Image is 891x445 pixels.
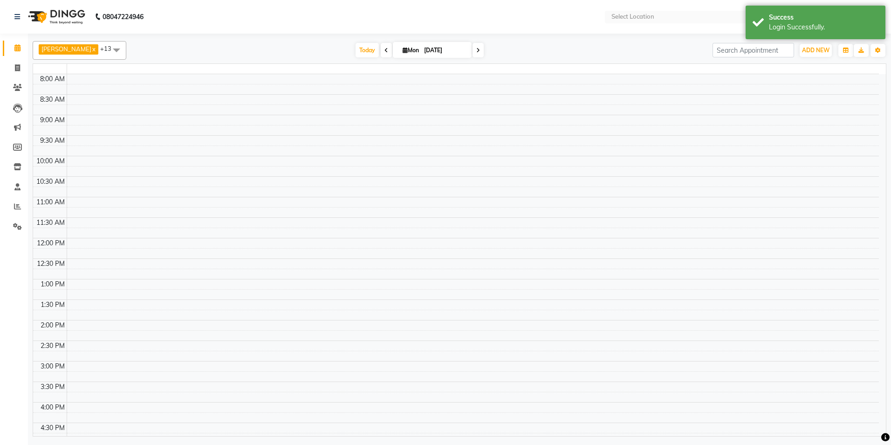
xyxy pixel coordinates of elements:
a: x [91,45,96,53]
div: 3:00 PM [39,362,67,371]
div: Select Location [611,12,654,21]
input: 2025-09-01 [421,43,468,57]
span: Today [356,43,379,57]
div: 10:00 AM [34,156,67,166]
div: 4:00 PM [39,403,67,412]
div: 8:00 AM [38,74,67,84]
div: 2:00 PM [39,320,67,330]
div: 11:00 AM [34,197,67,207]
div: 1:00 PM [39,279,67,289]
b: 08047224946 [103,4,144,30]
input: Search Appointment [713,43,794,57]
div: 9:00 AM [38,115,67,125]
span: [PERSON_NAME] [41,45,91,53]
div: 8:30 AM [38,95,67,104]
div: 4:30 PM [39,423,67,433]
div: 12:30 PM [35,259,67,269]
div: 11:30 AM [34,218,67,228]
button: ADD NEW [800,44,832,57]
div: 10:30 AM [34,177,67,187]
div: 12:00 PM [35,238,67,248]
img: logo [24,4,88,30]
div: 2:30 PM [39,341,67,351]
div: 9:30 AM [38,136,67,146]
div: 3:30 PM [39,382,67,392]
span: +13 [100,45,118,52]
span: ADD NEW [802,47,829,54]
div: Success [769,13,878,22]
div: Login Successfully. [769,22,878,32]
span: Mon [400,47,421,54]
div: 1:30 PM [39,300,67,310]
